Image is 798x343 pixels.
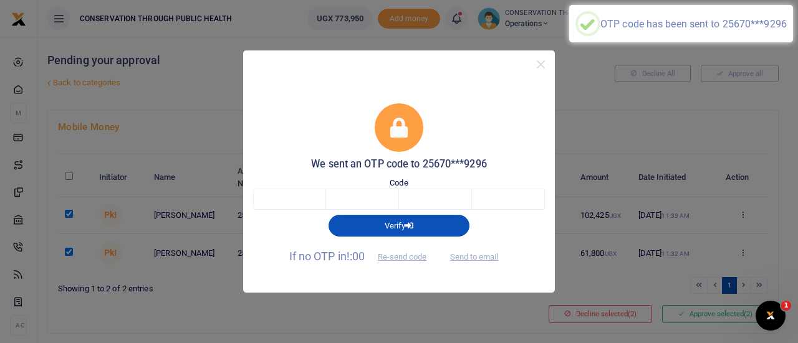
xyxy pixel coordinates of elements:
[329,215,469,236] button: Verify
[781,301,791,311] span: 1
[532,55,550,73] button: Close
[390,177,408,189] label: Code
[756,301,786,331] iframe: Intercom live chat
[289,250,438,263] span: If no OTP in
[347,250,365,263] span: !:00
[600,18,787,30] div: OTP code has been sent to 25670***9296
[253,158,545,171] h5: We sent an OTP code to 25670***9296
